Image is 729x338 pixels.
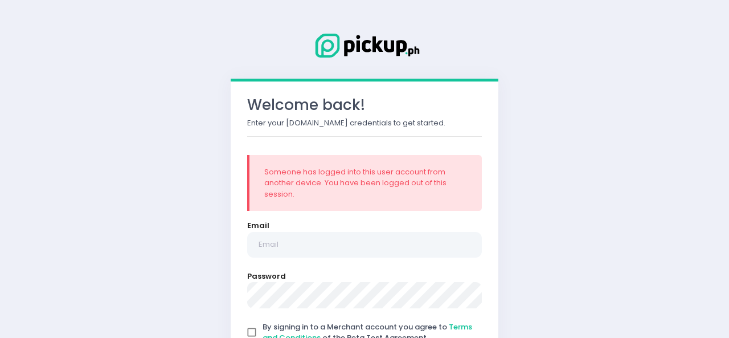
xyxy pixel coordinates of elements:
div: Someone has logged into this user account from another device. You have been logged out of this s... [264,166,467,200]
label: Password [247,271,286,282]
p: Enter your [DOMAIN_NAME] credentials to get started. [247,117,482,129]
img: Logo [308,31,421,60]
h3: Welcome back! [247,96,482,114]
label: Email [247,220,269,231]
input: Email [247,232,482,258]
